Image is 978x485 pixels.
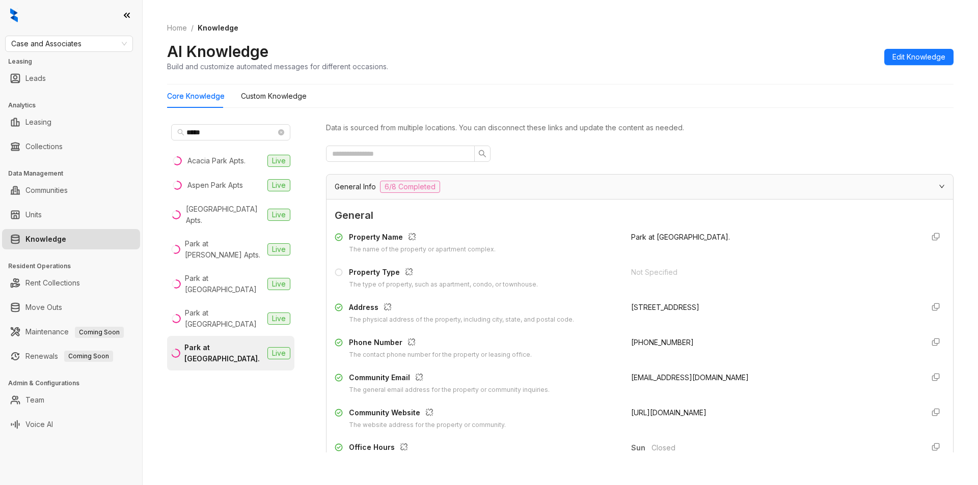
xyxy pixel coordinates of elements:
span: [EMAIL_ADDRESS][DOMAIN_NAME] [631,373,749,382]
div: Community Website [349,407,506,420]
div: The type of property, such as apartment, condo, or townhouse. [349,280,538,290]
div: Park at [GEOGRAPHIC_DATA] [185,273,263,295]
div: [STREET_ADDRESS] [631,302,915,313]
a: Leads [25,68,46,89]
a: Home [165,22,189,34]
span: 6/8 Completed [380,181,440,193]
h2: AI Knowledge [167,42,268,61]
a: Communities [25,180,68,201]
li: Team [2,390,140,410]
a: Move Outs [25,297,62,318]
span: Live [267,278,290,290]
div: Acacia Park Apts. [187,155,246,166]
span: Live [267,243,290,255]
div: Property Name [349,232,496,245]
div: The general email address for the property or community inquiries. [349,385,550,395]
span: search [478,150,486,158]
div: Park at [PERSON_NAME] Apts. [185,238,263,261]
div: Office Hours [349,442,555,455]
button: Edit Knowledge [884,49,954,65]
span: search [177,129,184,136]
div: Community Email [349,372,550,385]
span: Sun [631,442,651,453]
span: close-circle [278,129,284,135]
div: Park at [GEOGRAPHIC_DATA] [185,307,263,330]
a: Team [25,390,44,410]
div: Aspen Park Apts [187,180,243,191]
li: Move Outs [2,297,140,318]
a: Voice AI [25,414,53,435]
a: Leasing [25,112,51,132]
div: Data is sourced from multiple locations. You can disconnect these links and update the content as... [326,122,954,133]
div: Park at [GEOGRAPHIC_DATA]. [184,342,263,364]
li: Voice AI [2,414,140,435]
div: The physical address of the property, including city, state, and postal code. [349,315,574,325]
span: Coming Soon [64,351,113,362]
span: Edit Knowledge [892,51,945,63]
span: General Info [335,181,376,192]
li: Leads [2,68,140,89]
a: Rent Collections [25,273,80,293]
span: General [335,208,945,223]
span: Live [267,179,290,191]
li: Renewals [2,346,140,366]
img: logo [10,8,18,22]
div: Core Knowledge [167,91,225,102]
div: The website address for the property or community. [349,420,506,430]
div: General Info6/8 Completed [327,175,953,199]
div: Phone Number [349,337,532,350]
a: Knowledge [25,229,66,249]
span: Live [267,155,290,167]
h3: Leasing [8,57,142,66]
div: The contact phone number for the property or leasing office. [349,350,532,360]
span: expanded [939,183,945,189]
h3: Resident Operations [8,262,142,271]
span: Live [267,347,290,359]
div: Custom Knowledge [241,91,307,102]
span: Live [267,312,290,325]
span: [URL][DOMAIN_NAME] [631,408,707,417]
div: The name of the property or apartment complex. [349,245,496,254]
span: Coming Soon [75,327,124,338]
div: [GEOGRAPHIC_DATA] Apts. [186,204,263,226]
li: Knowledge [2,229,140,249]
span: Knowledge [198,23,238,32]
div: Not Specified [631,267,915,278]
div: Address [349,302,574,315]
h3: Analytics [8,101,142,110]
span: Case and Associates [11,36,127,51]
li: Rent Collections [2,273,140,293]
li: Units [2,205,140,225]
div: Build and customize automated messages for different occasions. [167,61,388,72]
a: RenewalsComing Soon [25,346,113,366]
span: Park at [GEOGRAPHIC_DATA]. [631,233,730,241]
h3: Data Management [8,169,142,178]
li: Collections [2,136,140,157]
a: Collections [25,136,63,157]
a: Units [25,205,42,225]
div: Property Type [349,267,538,280]
li: / [191,22,194,34]
li: Leasing [2,112,140,132]
span: Live [267,209,290,221]
li: Communities [2,180,140,201]
span: Closed [651,442,915,453]
li: Maintenance [2,322,140,342]
h3: Admin & Configurations [8,379,142,388]
span: [PHONE_NUMBER] [631,338,694,347]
